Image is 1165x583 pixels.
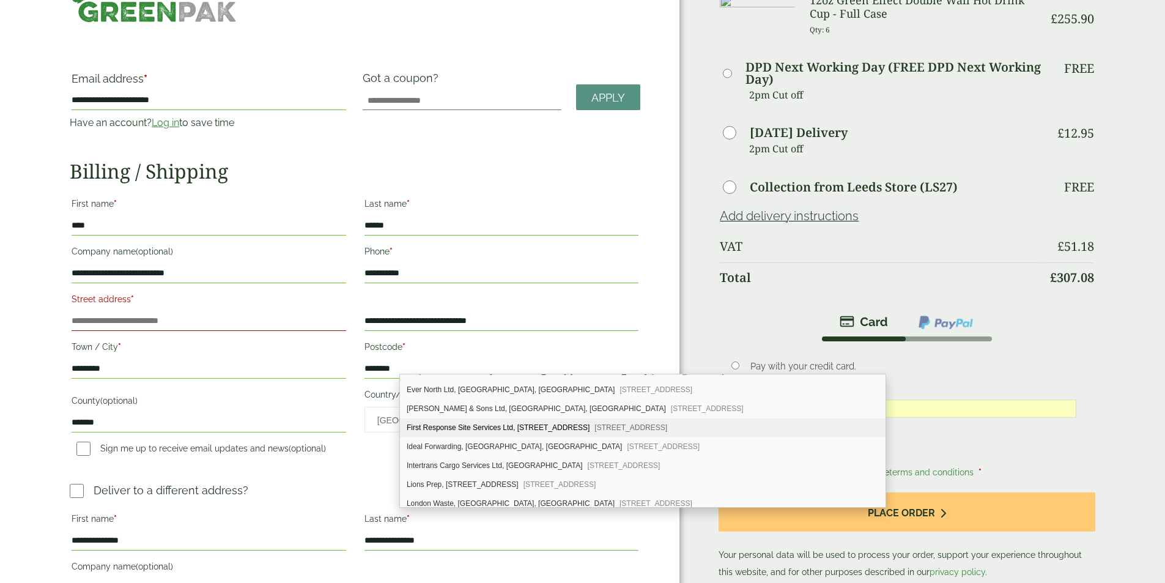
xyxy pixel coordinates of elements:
[114,199,117,209] abbr: required
[749,139,1041,158] p: 2pm Cut off
[978,467,982,477] abbr: required
[917,314,974,330] img: ppcp-gateway.png
[289,444,326,453] span: (optional)
[523,480,596,489] span: [STREET_ADDRESS]
[930,567,985,577] a: privacy policy
[114,514,117,524] abbr: required
[1050,269,1057,286] span: £
[749,86,1041,104] p: 2pm Cut off
[720,232,1041,261] th: VAT
[364,407,638,433] span: Country/Region
[1051,10,1057,27] span: £
[72,195,346,216] label: First name
[720,209,859,223] a: Add delivery instructions
[363,72,443,91] label: Got a coupon?
[400,475,886,494] div: Lions Prep, Unit 3, Manor Way
[136,247,173,256] span: (optional)
[72,73,346,91] label: Email address
[400,494,886,513] div: London Waste, Rainham House, Manor Way
[100,396,138,406] span: (optional)
[70,160,640,183] h2: Billing / Shipping
[1051,10,1094,27] bdi: 255.90
[400,418,886,437] div: First Response Site Services Ltd, Unit 7, Mudlands Industrial Estate, Manor Way
[1057,125,1094,141] bdi: 12.95
[588,461,660,470] span: [STREET_ADDRESS]
[364,338,638,359] label: Postcode
[619,499,692,508] span: [STREET_ADDRESS]
[1064,61,1094,76] p: Free
[402,342,405,352] abbr: required
[400,437,886,456] div: Ideal Forwarding, Rainham House, Manor Way
[76,442,91,456] input: Sign me up to receive email updates and news(optional)
[889,467,974,477] a: terms and conditions
[400,399,886,418] div: F J Church & Sons Ltd, Centenary Works, Manor Way
[72,338,346,359] label: Town / City
[390,247,393,256] abbr: required
[1050,269,1094,286] bdi: 307.08
[840,314,888,329] img: stripe.png
[720,262,1041,292] th: Total
[72,392,346,413] label: County
[754,403,1073,414] iframe: Secure card payment input frame
[619,385,692,394] span: [STREET_ADDRESS]
[94,482,248,499] p: Deliver to a different address?
[594,423,667,432] span: [STREET_ADDRESS]
[1057,125,1064,141] span: £
[364,510,638,531] label: Last name
[627,442,700,451] span: [STREET_ADDRESS]
[719,492,1095,581] p: Your personal data will be used to process your order, support your experience throughout this we...
[400,456,886,475] div: Intertrans Cargo Services Ltd, Rainham House, Manor Way
[810,25,830,34] small: Qty: 6
[364,195,638,216] label: Last name
[152,117,179,128] a: Log in
[671,404,744,413] span: [STREET_ADDRESS]
[377,407,601,433] span: United Kingdom (UK)
[407,514,410,524] abbr: required
[719,492,1095,532] button: Place order
[72,444,331,457] label: Sign me up to receive email updates and news
[72,291,346,311] label: Street address
[70,116,347,130] p: Have an account? to save time
[144,72,147,85] abbr: required
[745,61,1041,86] label: DPD Next Working Day (FREE DPD Next Working Day)
[72,243,346,264] label: Company name
[407,199,410,209] abbr: required
[400,381,886,399] div: Ever North Ltd, Rainham House, Manor Way
[750,181,958,193] label: Collection from Leeds Store (LS27)
[136,562,173,571] span: (optional)
[1057,238,1094,254] bdi: 51.18
[576,84,640,111] a: Apply
[118,342,121,352] abbr: required
[72,510,346,531] label: First name
[1057,238,1064,254] span: £
[591,91,625,105] span: Apply
[1064,180,1094,195] p: Free
[72,558,346,579] label: Company name
[364,386,638,407] label: Country/Region
[131,294,134,304] abbr: required
[750,360,1076,373] p: Pay with your credit card.
[364,243,638,264] label: Phone
[750,127,848,139] label: [DATE] Delivery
